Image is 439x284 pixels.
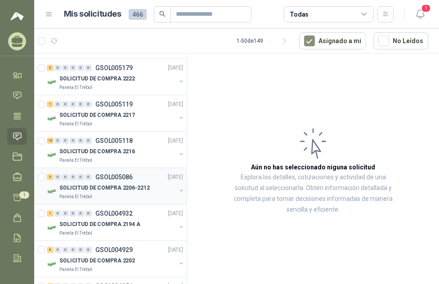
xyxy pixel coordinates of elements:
a: 1 0 0 0 0 0 GSOL004932[DATE] Company LogoSOLICITUD DE COMPRA 2194 APanela El Trébol [47,208,185,237]
p: Panela El Trébol [59,84,92,91]
div: 0 [62,65,69,71]
div: 0 [54,174,61,180]
div: 0 [54,247,61,253]
p: SOLICITUD DE COMPRA 2222 [59,75,135,83]
div: 0 [85,210,92,217]
h3: Aún no has seleccionado niguna solicitud [251,162,375,172]
span: 1 [421,4,431,13]
p: GSOL005119 [95,101,133,107]
span: 1 [19,191,29,199]
p: [DATE] [168,100,183,109]
p: SOLICITUD DE COMPRA 2202 [59,257,135,265]
a: 10 0 0 0 0 0 GSOL005118[DATE] Company LogoSOLICITUD DE COMPRA 2216Panela El Trébol [47,135,185,164]
div: 0 [62,174,69,180]
img: Company Logo [47,222,58,233]
p: Panela El Trébol [59,193,92,200]
div: 0 [70,65,76,71]
img: Company Logo [47,113,58,124]
p: Panela El Trébol [59,230,92,237]
p: [DATE] [168,246,183,254]
div: 0 [70,101,76,107]
div: Todas [290,9,309,19]
div: 0 [77,65,84,71]
button: No Leídos [373,32,428,49]
a: 6 0 0 0 0 0 GSOL004929[DATE] Company LogoSOLICITUD DE COMPRA 2202Panela El Trébol [47,244,185,273]
div: 0 [54,210,61,217]
div: 0 [77,138,84,144]
p: Panela El Trébol [59,120,92,128]
a: 1 [7,189,27,206]
p: SOLICITUD DE COMPRA 2216 [59,147,135,156]
div: 1 [47,101,54,107]
div: 0 [54,101,61,107]
img: Logo peakr [10,11,24,22]
div: 0 [54,65,61,71]
div: 0 [70,247,76,253]
div: 0 [77,210,84,217]
p: GSOL005086 [95,174,133,180]
p: GSOL005118 [95,138,133,144]
div: 1 - 50 de 149 [237,34,292,48]
p: SOLICITUD DE COMPRA 2217 [59,111,135,120]
div: 6 [47,247,54,253]
div: 0 [54,138,61,144]
div: 0 [77,101,84,107]
div: 0 [62,138,69,144]
img: Company Logo [47,186,58,197]
p: SOLICITUD DE COMPRA 2206-2212 [59,184,150,192]
a: 5 0 0 0 0 0 GSOL005179[DATE] Company LogoSOLICITUD DE COMPRA 2222Panela El Trébol [47,62,185,91]
div: 0 [70,210,76,217]
button: Asignado a mi [299,32,366,49]
p: GSOL004932 [95,210,133,217]
div: 1 [47,210,54,217]
div: 10 [47,138,54,144]
div: 0 [85,174,92,180]
div: 0 [85,247,92,253]
img: Company Logo [47,150,58,160]
div: 5 [47,174,54,180]
a: 1 0 0 0 0 0 GSOL005119[DATE] Company LogoSOLICITUD DE COMPRA 2217Panela El Trébol [47,99,185,128]
img: Company Logo [47,77,58,88]
div: 0 [70,138,76,144]
span: search [159,11,166,17]
div: 0 [85,65,92,71]
div: 0 [85,138,92,144]
a: 5 0 0 0 0 0 GSOL005086[DATE] Company LogoSOLICITUD DE COMPRA 2206-2212Panela El Trébol [47,172,185,200]
p: GSOL005179 [95,65,133,71]
p: SOLICITUD DE COMPRA 2194 A [59,220,140,229]
div: 0 [62,101,69,107]
div: 0 [70,174,76,180]
div: 0 [62,247,69,253]
div: 0 [85,101,92,107]
span: 466 [129,9,147,20]
p: Panela El Trébol [59,157,92,164]
div: 0 [77,247,84,253]
p: [DATE] [168,137,183,145]
div: 0 [77,174,84,180]
p: Panela El Trébol [59,266,92,273]
h1: Mis solicitudes [64,8,121,21]
button: 1 [412,6,428,22]
p: GSOL004929 [95,247,133,253]
p: [DATE] [168,209,183,218]
p: [DATE] [168,173,183,182]
p: Explora los detalles, cotizaciones y actividad de una solicitud al seleccionarla. Obtén informaci... [232,172,394,215]
img: Company Logo [47,259,58,270]
div: 0 [62,210,69,217]
div: 5 [47,65,54,71]
p: [DATE] [168,64,183,72]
